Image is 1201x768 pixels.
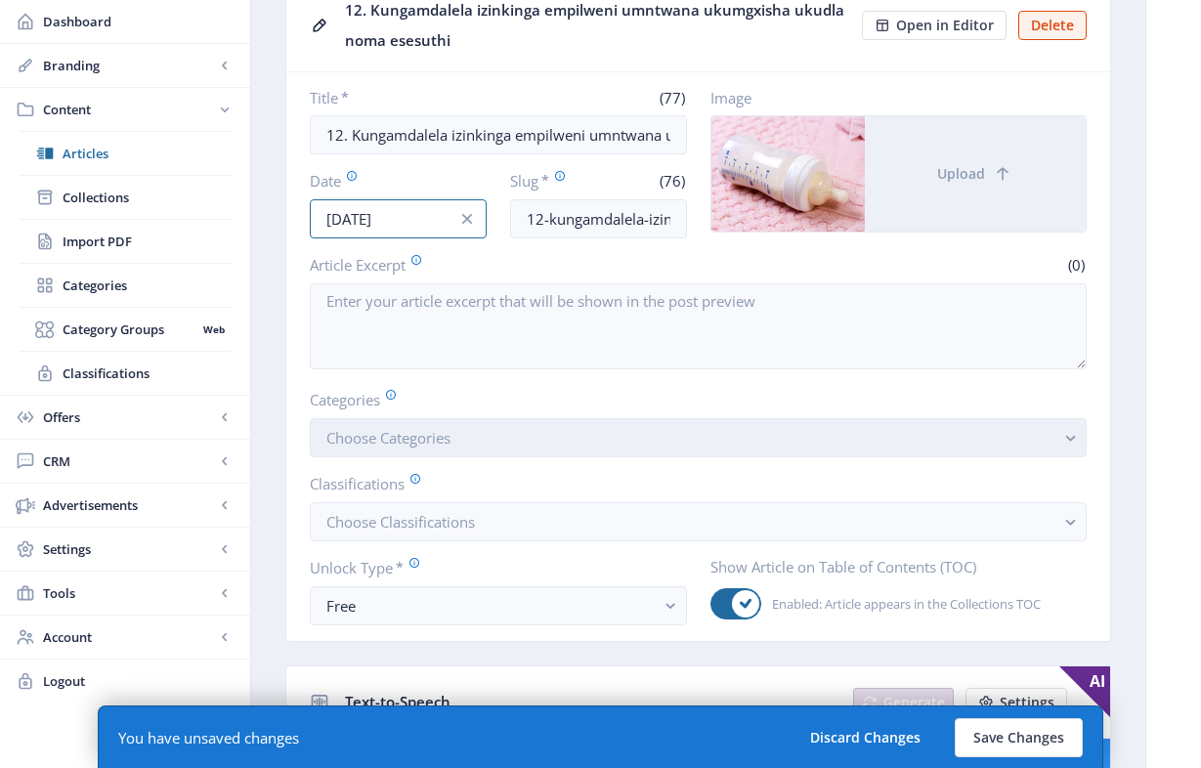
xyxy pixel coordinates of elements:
[43,539,215,559] span: Settings
[43,12,235,31] span: Dashboard
[63,320,196,339] span: Category Groups
[896,18,994,33] span: Open in Editor
[20,132,231,175] a: Articles
[457,209,477,229] nb-icon: info
[310,170,471,192] label: Date
[20,220,231,263] a: Import PDF
[710,88,1072,107] label: Image
[326,512,475,532] span: Choose Classifications
[43,56,215,75] span: Branding
[657,171,687,191] span: (76)
[865,116,1086,232] button: Upload
[43,407,215,427] span: Offers
[510,170,590,192] label: Slug
[657,88,687,107] span: (77)
[63,144,231,163] span: Articles
[43,671,235,691] span: Logout
[310,557,671,578] label: Unlock Type
[792,718,939,757] button: Discard Changes
[853,688,954,717] button: Generate
[1059,666,1110,717] span: AI
[1065,255,1087,275] span: (0)
[345,692,450,711] span: Text-to-Speech
[310,473,1071,494] label: Classifications
[1000,695,1054,710] span: Settings
[20,176,231,219] a: Collections
[937,166,985,182] span: Upload
[310,254,691,276] label: Article Excerpt
[20,308,231,351] a: Category GroupsWeb
[20,352,231,395] a: Classifications
[310,88,491,107] label: Title
[43,100,215,119] span: Content
[43,583,215,603] span: Tools
[310,115,687,154] input: Type Article Title ...
[43,627,215,647] span: Account
[710,557,1072,576] label: Show Article on Table of Contents (TOC)
[63,363,231,383] span: Classifications
[761,592,1041,616] span: Enabled: Article appears in the Collections TOC
[310,199,487,238] input: Publishing Date
[310,586,687,625] button: Free
[955,718,1083,757] button: Save Changes
[1018,11,1087,40] button: Delete
[510,199,687,238] input: this-is-how-a-slug-looks-like
[310,418,1087,457] button: Choose Categories
[954,688,1067,717] a: New page
[63,276,231,295] span: Categories
[43,451,215,471] span: CRM
[310,502,1087,541] button: Choose Classifications
[63,232,231,251] span: Import PDF
[43,495,215,515] span: Advertisements
[196,320,231,339] nb-badge: Web
[63,188,231,207] span: Collections
[118,728,299,747] div: You have unsaved changes
[310,389,1071,410] label: Categories
[326,428,450,448] span: Choose Categories
[883,695,945,710] span: Generate
[326,594,655,618] div: Free
[20,264,231,307] a: Categories
[448,199,487,238] button: info
[862,11,1007,40] button: Open in Editor
[965,688,1067,717] button: Settings
[841,688,954,717] a: New page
